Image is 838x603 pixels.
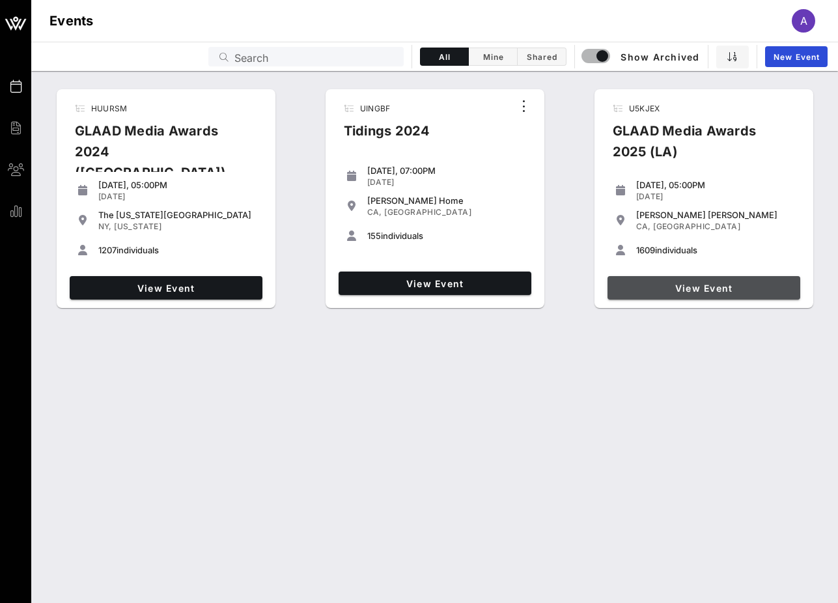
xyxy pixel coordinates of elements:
[636,191,795,202] div: [DATE]
[773,52,820,62] span: New Event
[428,52,460,62] span: All
[636,245,795,255] div: individuals
[518,48,566,66] button: Shared
[98,221,112,231] span: NY,
[629,104,660,113] span: U5KJEX
[636,180,795,190] div: [DATE], 05:00PM
[344,278,526,289] span: View Event
[367,165,526,176] div: [DATE], 07:00PM
[608,276,800,300] a: View Event
[613,283,795,294] span: View Event
[70,276,262,300] a: View Event
[636,210,795,220] div: [PERSON_NAME] [PERSON_NAME]
[98,180,257,190] div: [DATE], 05:00PM
[360,104,391,113] span: UINGBF
[384,207,471,217] span: [GEOGRAPHIC_DATA]
[765,46,828,67] a: New Event
[477,52,509,62] span: Mine
[98,245,117,255] span: 1207
[367,177,526,188] div: [DATE]
[49,10,94,31] h1: Events
[114,221,161,231] span: [US_STATE]
[75,283,257,294] span: View Event
[333,120,441,152] div: Tidings 2024
[367,231,526,241] div: individuals
[602,120,787,173] div: GLAAD Media Awards 2025 (LA)
[653,221,740,231] span: [GEOGRAPHIC_DATA]
[98,245,257,255] div: individuals
[636,245,655,255] span: 1609
[91,104,128,113] span: HUURSM
[367,195,526,206] div: [PERSON_NAME] Home
[64,120,254,193] div: GLAAD Media Awards 2024 ([GEOGRAPHIC_DATA])
[98,191,257,202] div: [DATE]
[339,272,531,295] a: View Event
[583,45,700,68] button: Show Archived
[367,231,381,241] span: 155
[525,52,558,62] span: Shared
[367,207,382,217] span: CA,
[800,14,807,27] span: A
[98,210,257,220] div: The [US_STATE][GEOGRAPHIC_DATA]
[636,221,651,231] span: CA,
[583,49,699,64] span: Show Archived
[469,48,518,66] button: Mine
[792,9,815,33] div: A
[420,48,469,66] button: All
